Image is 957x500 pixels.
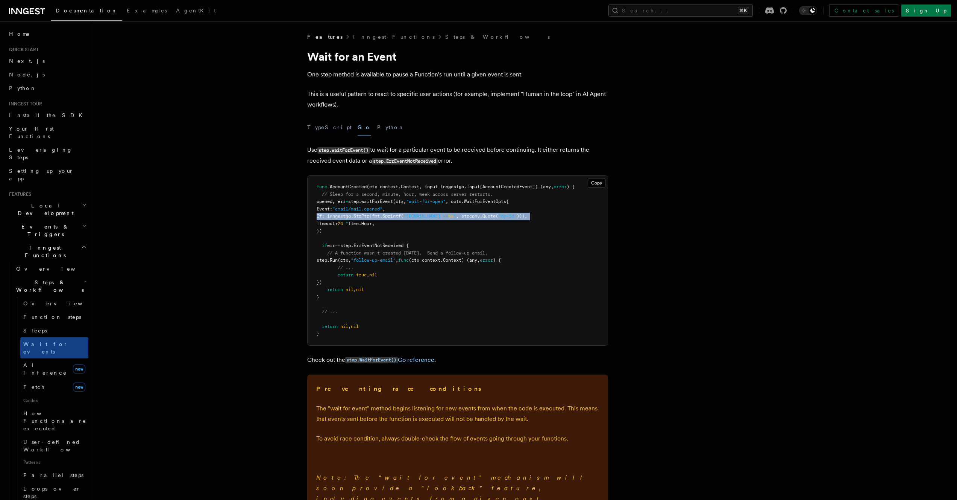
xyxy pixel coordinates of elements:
button: Copy [588,178,605,188]
a: Sleeps [20,324,88,337]
p: The "wait for event" method begins listening for new events from when the code is executed. This ... [316,403,599,424]
span: } [317,294,319,300]
span: func [398,258,409,263]
span: new [73,364,85,373]
a: Overview [13,262,88,276]
span: nil [340,324,348,329]
span: AI Inference [23,362,67,376]
button: Local Development [6,199,88,220]
span: Fetch [23,384,45,390]
span: Features [307,33,343,41]
span: err [327,243,335,248]
span: }) [317,280,322,285]
span: // A function wasn't created [DATE]. Send a follow-up email. [327,250,488,256]
span: time.Hour, [348,221,375,226]
span: Guides [20,395,88,407]
span: Wait for events [23,341,68,355]
a: Documentation [51,2,122,21]
span: Inngest Functions [6,244,81,259]
button: Go [358,119,371,136]
span: Examples [127,8,167,14]
span: // Sleep for a second, minute, hour, week across server restarts. [322,192,493,197]
span: == [335,243,340,248]
span: AgentKit [176,8,216,14]
span: = [346,199,348,204]
span: error [480,258,493,263]
span: (ctx context.Context, input inngestgo.Input[AccountCreatedEvent]) (any, [367,184,554,189]
span: Documentation [56,8,118,14]
button: Inngest Functions [6,241,88,262]
code: step.WaitForEvent() [345,357,398,363]
p: One step method is available to pause a Function's run until a given event is sent. [307,69,608,80]
a: Install the SDK [6,108,88,122]
a: How Functions are executed [20,407,88,435]
span: How Functions are executed [23,410,86,431]
span: Local Development [6,202,82,217]
span: ( [496,213,498,219]
button: Events & Triggers [6,220,88,241]
span: waitForEvent [361,199,393,204]
span: opened, err [317,199,346,204]
span: (fmt. [369,213,382,219]
a: Leveraging Steps [6,143,88,164]
span: // ... [322,309,338,314]
span: "my-id" [498,213,517,219]
span: ( [401,213,403,219]
span: , [382,206,385,212]
a: Next.js [6,54,88,68]
span: Timeout: [317,221,338,226]
a: Node.js [6,68,88,81]
a: Overview [20,297,88,310]
span: ))), [517,213,527,219]
span: "wait-for-open" [406,199,446,204]
a: Home [6,27,88,41]
span: AccountCreated [330,184,367,189]
a: AI Inferencenew [20,358,88,380]
span: (ctx, [338,258,351,263]
span: Event: [317,206,332,212]
span: If: inngestgo. [317,213,353,219]
span: Sleeps [23,328,47,334]
a: step.WaitForEvent()Go reference. [345,356,436,363]
span: if [322,243,327,248]
strong: Preventing race conditions [316,385,482,392]
a: Your first Functions [6,122,88,143]
span: ) { [493,258,501,263]
a: Fetchnew [20,380,88,395]
span: step. [317,258,330,263]
span: StrPtr [353,213,369,219]
a: Function steps [20,310,88,324]
a: AgentKit [171,2,220,20]
span: }) [317,228,322,233]
p: Use to wait for a particular event to be received before continuing. It either returns the receiv... [307,145,608,166]
span: Next.js [9,58,45,64]
button: Steps & Workflows [13,276,88,297]
span: (ctx context.Context) (any, [409,258,480,263]
span: , opts.WaitForEventOpts{ [446,199,509,204]
span: "email/mail.opened" [332,206,382,212]
button: Search...⌘K [608,5,753,17]
span: Overview [16,266,94,272]
span: "follow-up-email" [351,258,396,263]
span: Function steps [23,314,81,320]
button: TypeScript [307,119,352,136]
a: Setting up your app [6,164,88,185]
span: , [348,324,351,329]
a: Python [6,81,88,95]
span: nil [346,287,353,292]
code: step.ErrEventNotReceived [372,158,438,165]
span: "[DOMAIN_NAME] == [403,213,448,219]
span: return [327,287,343,292]
a: Inngest Functions [353,33,435,41]
span: , [353,287,356,292]
span: // ... [338,265,353,270]
span: true [356,272,367,277]
span: , [396,258,398,263]
span: Inngest tour [6,101,42,107]
span: nil [356,287,364,292]
span: Your first Functions [9,126,54,139]
kbd: ⌘K [738,7,748,14]
span: Patterns [20,456,88,468]
span: Run [330,258,338,263]
span: , [367,272,369,277]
